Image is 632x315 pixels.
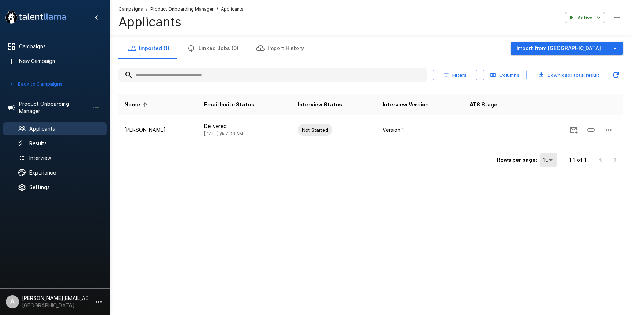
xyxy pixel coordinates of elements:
[470,100,497,109] span: ATS Stage
[247,38,313,59] button: Import History
[118,14,244,30] h4: Applicants
[118,38,178,59] button: Imported (1)
[383,126,458,134] p: Version 1
[204,123,286,130] p: Delivered
[565,12,605,23] button: Active
[533,70,606,81] button: Download1 total result
[204,100,255,109] span: Email Invite Status
[204,131,243,136] span: [DATE] @ 7:08 AM
[483,70,527,81] button: Columns
[609,68,623,82] button: Updated Today - 8:08 AM
[124,100,150,109] span: Name
[582,126,600,132] span: Copy Interview Link
[298,100,342,109] span: Interview Status
[150,6,214,12] u: Product Onboarding Manager
[217,5,218,13] span: /
[565,126,582,132] span: Send Invitation
[298,127,332,134] span: Not Started
[511,42,607,55] button: Import from [GEOGRAPHIC_DATA]
[497,156,537,164] p: Rows per page:
[146,5,147,13] span: /
[178,38,247,59] button: Linked Jobs (0)
[221,5,244,13] span: Applicants
[383,100,429,109] span: Interview Version
[433,70,477,81] button: Filters
[118,6,143,12] u: Campaigns
[124,126,192,134] p: [PERSON_NAME]
[569,156,586,164] p: 1–1 of 1
[540,153,557,167] div: 10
